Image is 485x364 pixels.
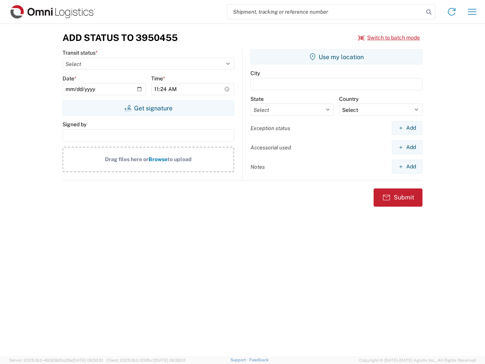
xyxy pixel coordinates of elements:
[250,49,422,64] button: Use my location
[359,357,476,364] span: Copyright © [DATE]-[DATE] Agistix Inc., All Rights Reserved
[151,75,165,82] label: Time
[374,188,422,207] button: Submit
[230,358,249,362] a: Support
[149,156,167,162] span: Browse
[227,5,424,19] input: Shipment, tracking or reference number
[9,358,103,362] span: Server: 2025.19.0-49328d0a35e
[63,49,98,56] label: Transit status
[339,96,358,102] label: Country
[250,125,290,132] label: Exception status
[63,121,86,128] label: Signed by
[106,358,185,362] span: Client: 2025.19.0-129fbcf
[63,32,178,43] h3: Add Status to 3950455
[72,358,103,362] span: [DATE] 09:50:51
[105,156,149,162] span: Drag files here or
[250,144,291,151] label: Accessorial used
[249,358,269,362] a: Feedback
[392,140,422,154] button: Add
[63,75,77,82] label: Date
[63,100,234,116] button: Get signature
[167,156,192,162] span: to upload
[250,70,260,77] label: City
[358,31,420,44] button: Switch to batch mode
[250,163,265,170] label: Notes
[155,358,185,362] span: [DATE] 09:39:01
[250,96,264,102] label: State
[392,121,422,135] button: Add
[392,160,422,174] button: Add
